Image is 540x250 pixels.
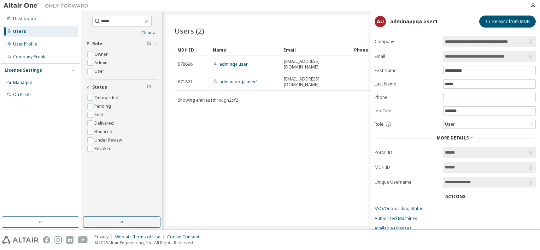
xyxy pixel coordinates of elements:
label: First Name [375,68,439,73]
span: 671821 [178,79,193,85]
span: 578696 [178,61,193,67]
label: Portal ID [375,150,439,155]
span: Clear filter [147,41,151,47]
div: On Prem [13,92,31,97]
label: User [94,67,106,76]
div: adminappqa user1 [390,19,438,24]
img: youtube.svg [78,236,88,244]
a: Authorized Machines [375,216,536,221]
label: Email [375,54,439,59]
span: Clear filter [147,84,151,90]
span: Showing entries 1 through 2 of 2 [178,97,238,103]
p: © 2025 Altair Engineering, Inc. All Rights Reserved. [94,240,204,246]
div: Company Profile [13,54,47,60]
label: Last Name [375,81,439,87]
label: Revoked [94,144,113,153]
div: User [444,120,535,129]
button: Role [86,36,158,52]
label: Under Review [94,136,123,144]
button: Re-Sync from MDH [479,16,536,28]
a: adminqa user [219,61,248,67]
label: Job Title [375,108,439,114]
img: linkedin.svg [66,236,74,244]
img: altair_logo.svg [2,236,39,244]
div: Email [283,44,348,55]
span: Status [92,84,107,90]
div: Phone [354,44,419,55]
img: instagram.svg [54,236,62,244]
a: Available Licenses [375,226,536,231]
div: Privacy [94,234,115,240]
a: Clear all [86,30,158,36]
span: Role [92,41,102,47]
button: Status [86,79,158,95]
div: au [375,16,386,27]
label: Onboarded [94,94,120,102]
label: MDH ID [375,165,439,170]
label: Admin [94,59,109,67]
label: Pending [94,102,112,111]
span: Role [375,121,383,127]
div: Name [213,44,278,55]
div: Website Terms of Use [115,234,167,240]
div: Dashboard [13,16,36,22]
span: More Details [437,135,469,141]
div: License Settings [5,67,42,73]
label: Phone [375,95,439,100]
label: Delivered [94,119,115,127]
div: Actions [445,194,465,200]
span: Users (2) [175,26,204,36]
span: [EMAIL_ADDRESS][DOMAIN_NAME] [284,59,348,70]
img: Altair One [4,2,92,9]
div: User [444,120,456,128]
label: Unique Username [375,179,439,185]
div: Managed [13,80,33,85]
a: SSO/Onboarding Status [375,206,536,212]
div: User Profile [13,41,37,47]
label: Sent [94,111,105,119]
div: MDH ID [177,44,207,55]
span: [EMAIL_ADDRESS][DOMAIN_NAME] [284,76,348,88]
label: Bounced [94,127,114,136]
img: facebook.svg [43,236,50,244]
div: Users [13,29,26,34]
label: Company [375,39,439,44]
div: Cookie Consent [167,234,204,240]
a: adminappqa user1 [219,79,258,85]
label: Owner [94,50,109,59]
